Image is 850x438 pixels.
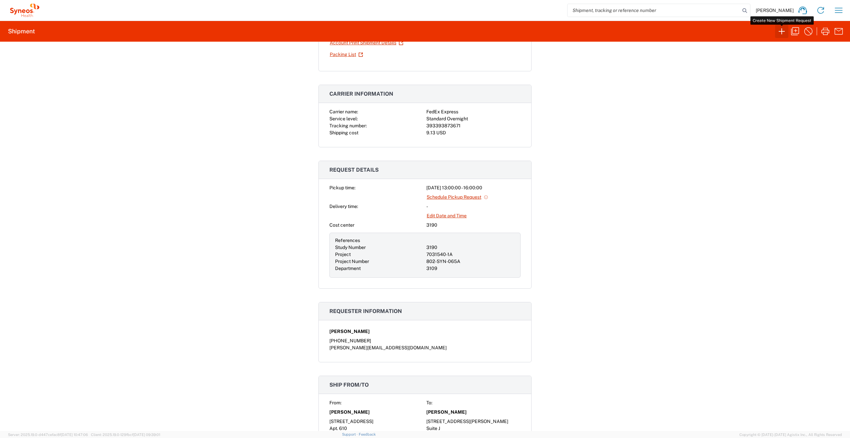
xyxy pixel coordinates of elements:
span: From: [329,400,341,405]
span: References [335,238,360,243]
span: Carrier information [329,91,393,97]
a: Account Print Shipment Details [329,37,404,49]
span: To: [426,400,432,405]
span: [PERSON_NAME] [329,328,370,335]
span: [PERSON_NAME] [756,7,794,13]
a: Packing List [329,49,363,60]
span: Cost center [329,222,354,228]
span: Tracking number: [329,123,367,128]
div: FedEx Express [426,108,521,115]
span: Copyright © [DATE]-[DATE] Agistix Inc., All Rights Reserved [739,432,842,438]
div: 393393873671 [426,122,521,129]
span: Delivery time: [329,204,358,209]
div: 3109 [426,265,515,272]
h2: Shipment [8,27,35,35]
span: [DATE] 09:39:01 [133,433,160,437]
span: [PERSON_NAME] [329,409,370,416]
div: 802-SYN-065A [426,258,515,265]
div: 3190 [426,244,515,251]
a: Schedule Pickup Request [426,191,489,203]
div: Department [335,265,424,272]
a: Support [342,432,359,436]
div: Suite J [426,425,521,432]
a: Edit Date and Time [426,210,467,222]
div: Standard Overnight [426,115,521,122]
span: Server: 2025.19.0-d447cefac8f [8,433,88,437]
span: Client: 2025.19.0-129fbcf [91,433,160,437]
span: Request details [329,167,379,173]
span: Requester information [329,308,402,314]
span: Ship from/to [329,382,369,388]
div: Apt. 610 [329,425,424,432]
div: [PHONE_NUMBER] [329,337,521,344]
div: Project Number [335,258,424,265]
div: Project [335,251,424,258]
a: Feedback [359,432,376,436]
div: 3190 [426,222,521,229]
div: [PERSON_NAME][EMAIL_ADDRESS][DOMAIN_NAME] [329,344,521,351]
span: Service level: [329,116,358,121]
span: [PERSON_NAME] [426,409,467,416]
span: Pickup time: [329,185,355,190]
div: [STREET_ADDRESS][PERSON_NAME] [426,418,521,425]
span: [DATE] 10:47:06 [61,433,88,437]
div: Study Number [335,244,424,251]
div: [STREET_ADDRESS] [329,418,424,425]
div: 7031540-1A [426,251,515,258]
div: 9.13 USD [426,129,521,136]
div: [DATE] 13:00:00 - 16:00:00 [426,184,521,191]
span: Shipping cost [329,130,358,135]
span: Carrier name: [329,109,358,114]
div: - [426,203,521,210]
input: Shipment, tracking or reference number [568,4,740,17]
